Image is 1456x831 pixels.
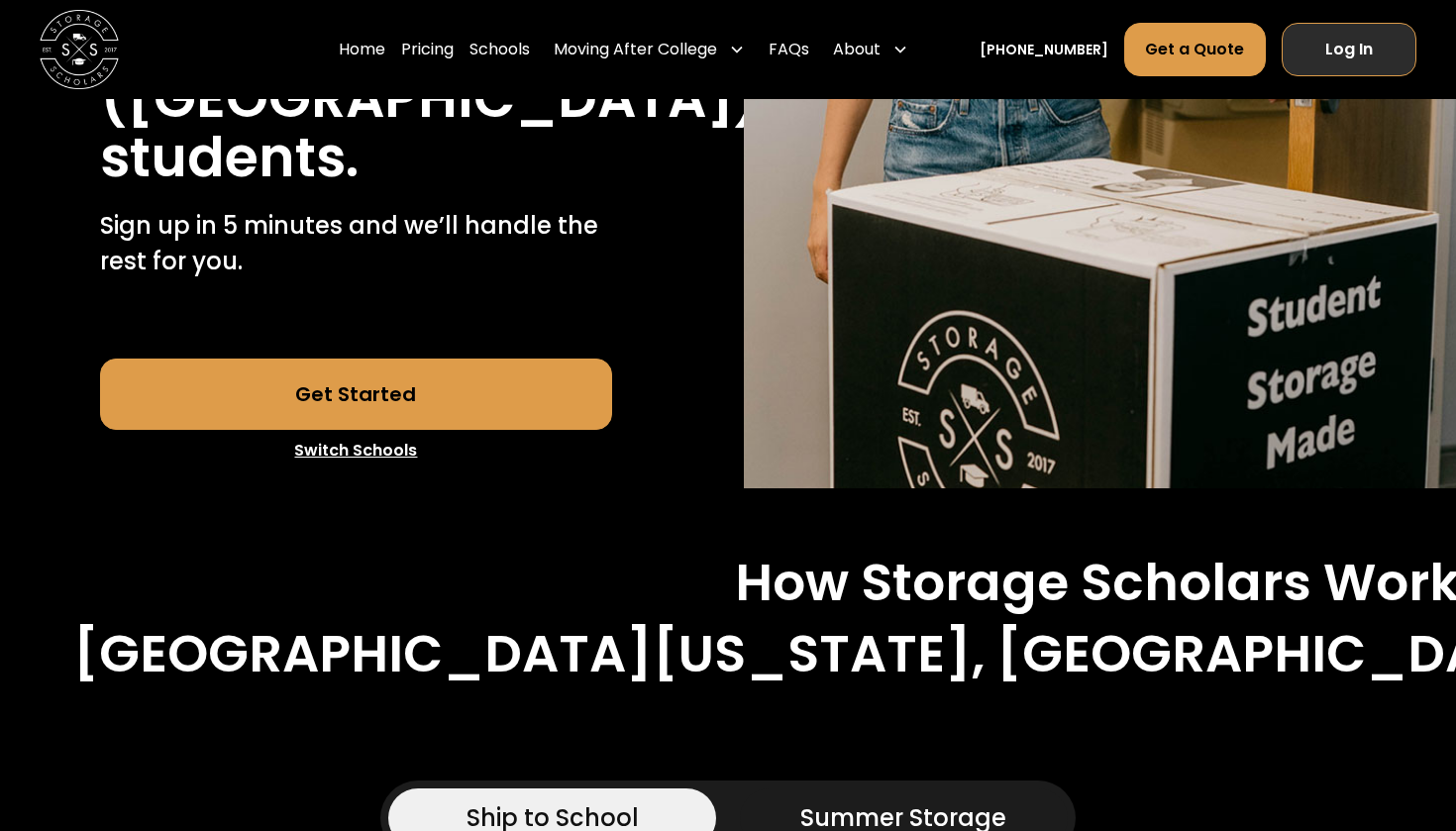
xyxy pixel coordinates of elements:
a: Switch Schools [100,430,613,471]
a: Home [339,22,385,77]
h1: students. [100,128,359,188]
p: Sign up in 5 minutes and we’ll handle the rest for you. [100,208,613,279]
a: FAQs [769,22,809,77]
div: Moving After College [546,22,753,77]
a: Schools [469,22,530,77]
a: Get a Quote [1124,23,1265,76]
a: Pricing [401,22,454,77]
div: About [833,38,881,61]
a: Log In [1282,23,1416,76]
a: home [40,10,119,89]
a: Get Started [100,359,613,430]
a: [PHONE_NUMBER] [980,40,1108,60]
img: Storage Scholars main logo [40,10,119,89]
div: About [825,22,916,77]
div: Moving After College [554,38,717,61]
